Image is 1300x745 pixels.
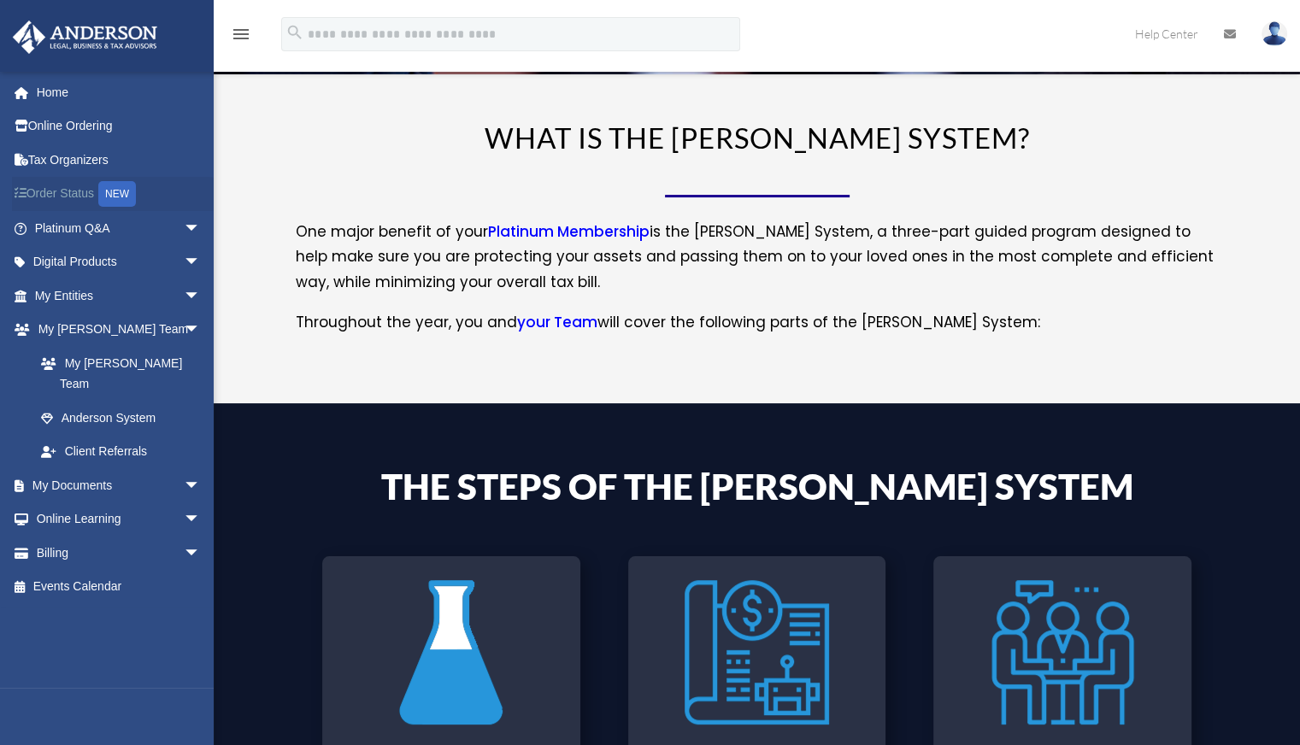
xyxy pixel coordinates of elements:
[12,313,226,347] a: My [PERSON_NAME] Teamarrow_drop_down
[12,502,226,537] a: Online Learningarrow_drop_down
[296,220,1219,310] p: One major benefit of your is the [PERSON_NAME] System, a three-part guided program designed to he...
[184,502,218,537] span: arrow_drop_down
[285,23,304,42] i: search
[24,401,218,435] a: Anderson System
[24,346,226,401] a: My [PERSON_NAME] Team
[12,75,226,109] a: Home
[231,24,251,44] i: menu
[184,245,218,280] span: arrow_drop_down
[1262,21,1287,46] img: User Pic
[184,279,218,314] span: arrow_drop_down
[184,536,218,571] span: arrow_drop_down
[685,569,829,736] img: Wealth Planning Blueprint
[12,211,226,245] a: Platinum Q&Aarrow_drop_down
[184,468,218,503] span: arrow_drop_down
[98,181,136,207] div: NEW
[991,569,1135,736] img: Business Continuity Program
[12,109,226,144] a: Online Ordering
[322,468,1191,513] h4: The Steps of the [PERSON_NAME] System
[24,435,226,469] a: Client Referrals
[12,245,226,279] a: Digital Productsarrow_drop_down
[12,143,226,177] a: Tax Organizers
[296,310,1219,336] p: Throughout the year, you and will cover the following parts of the [PERSON_NAME] System:
[517,312,597,341] a: your Team
[8,21,162,54] img: Anderson Advisors Platinum Portal
[379,569,523,736] img: Risk Reduction Formula
[12,177,226,212] a: Order StatusNEW
[12,279,226,313] a: My Entitiesarrow_drop_down
[184,313,218,348] span: arrow_drop_down
[184,211,218,246] span: arrow_drop_down
[12,570,226,604] a: Events Calendar
[231,30,251,44] a: menu
[485,120,1030,155] span: WHAT IS THE [PERSON_NAME] SYSTEM?
[488,221,650,250] a: Platinum Membership
[12,536,226,570] a: Billingarrow_drop_down
[12,468,226,502] a: My Documentsarrow_drop_down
